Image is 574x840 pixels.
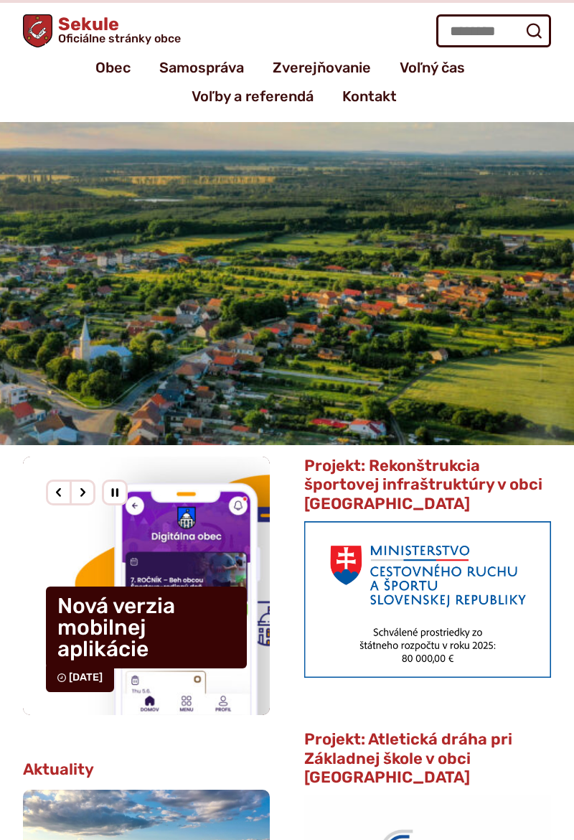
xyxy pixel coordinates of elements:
span: Projekt: Atletická dráha pri Základnej škole v obci [GEOGRAPHIC_DATA] [304,729,512,787]
a: Voľný čas [400,53,465,82]
a: Obec [95,53,131,82]
h1: Sekule [52,15,181,45]
div: 3 / 8 [23,457,270,715]
span: [DATE] [69,671,103,683]
a: Samospráva [159,53,244,82]
a: Zverejňovanie [273,53,371,82]
span: Oficiálne stránky obce [58,33,181,45]
a: Kontakt [342,82,397,111]
a: Voľby a referendá [192,82,314,111]
img: Prejsť na domovskú stránku [23,14,52,47]
a: Nová verzia mobilnej aplikácie [DATE] [23,457,270,715]
div: Predošlý slajd [46,480,72,505]
h3: Aktuality [23,761,94,778]
span: Projekt: Rekonštrukcia športovej infraštruktúry v obci [GEOGRAPHIC_DATA] [304,456,542,513]
img: min-cras.png [304,521,551,678]
div: Nasledujúci slajd [70,480,95,505]
h4: Nová verzia mobilnej aplikácie [46,587,247,668]
a: Logo Sekule, prejsť na domovskú stránku. [23,14,181,47]
div: Pozastaviť pohyb slajdera [102,480,128,505]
